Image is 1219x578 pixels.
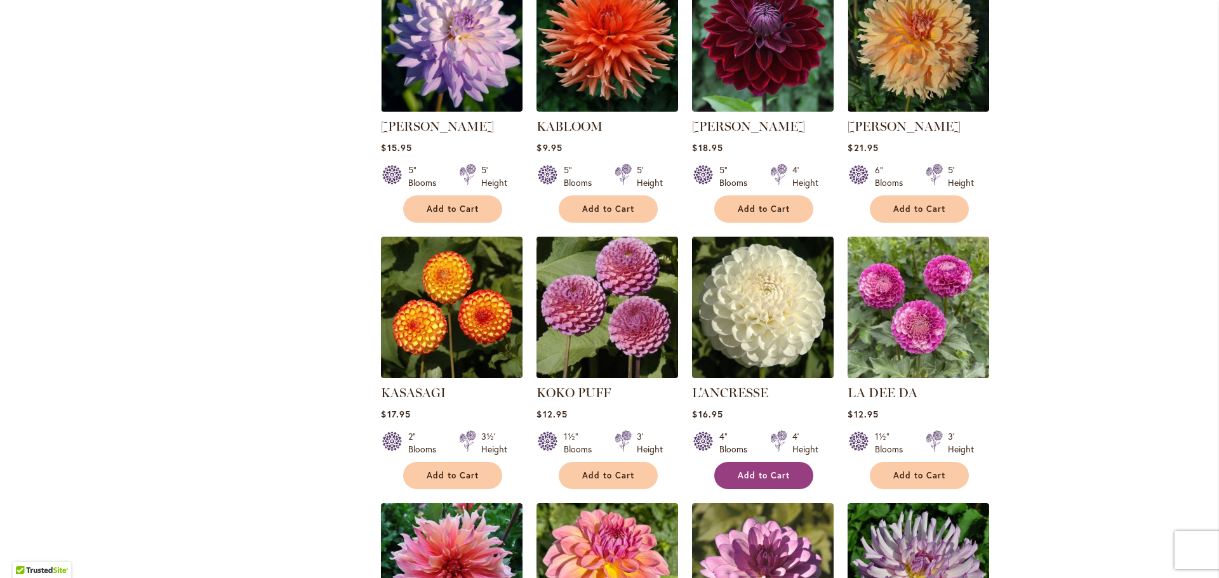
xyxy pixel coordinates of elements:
[848,141,878,154] span: $21.95
[637,430,663,456] div: 3' Height
[948,164,974,189] div: 5' Height
[870,462,969,489] button: Add to Cart
[948,430,974,456] div: 3' Height
[848,119,961,134] a: [PERSON_NAME]
[870,195,969,223] button: Add to Cart
[692,408,723,420] span: $16.95
[403,195,502,223] button: Add to Cart
[714,462,813,489] button: Add to Cart
[719,164,755,189] div: 5" Blooms
[848,408,878,420] span: $12.95
[792,430,818,456] div: 4' Height
[875,430,910,456] div: 1½" Blooms
[848,237,989,378] img: La Dee Da
[536,369,678,381] a: KOKO PUFF
[381,102,523,114] a: JORDAN NICOLE
[536,237,678,378] img: KOKO PUFF
[381,408,410,420] span: $17.95
[692,369,834,381] a: L'ANCRESSE
[381,119,494,134] a: [PERSON_NAME]
[875,164,910,189] div: 6" Blooms
[10,533,45,568] iframe: Launch Accessibility Center
[893,470,945,481] span: Add to Cart
[536,102,678,114] a: KABLOOM
[427,470,479,481] span: Add to Cart
[408,164,444,189] div: 5" Blooms
[408,430,444,456] div: 2" Blooms
[848,102,989,114] a: KARMEL KORN
[381,369,523,381] a: KASASAGI
[692,141,723,154] span: $18.95
[692,385,768,400] a: L'ANCRESSE
[582,470,634,481] span: Add to Cart
[719,430,755,456] div: 4" Blooms
[792,164,818,189] div: 4' Height
[381,237,523,378] img: KASASAGI
[848,369,989,381] a: La Dee Da
[536,141,562,154] span: $9.95
[692,102,834,114] a: Kaisha Lea
[481,430,507,456] div: 3½' Height
[403,462,502,489] button: Add to Cart
[564,430,599,456] div: 1½" Blooms
[427,204,479,214] span: Add to Cart
[893,204,945,214] span: Add to Cart
[738,470,790,481] span: Add to Cart
[381,141,411,154] span: $15.95
[582,204,634,214] span: Add to Cart
[381,385,446,400] a: KASASAGI
[637,164,663,189] div: 5' Height
[738,204,790,214] span: Add to Cart
[564,164,599,189] div: 5" Blooms
[714,195,813,223] button: Add to Cart
[692,237,834,378] img: L'ANCRESSE
[536,408,567,420] span: $12.95
[536,119,603,134] a: KABLOOM
[481,164,507,189] div: 5' Height
[559,462,658,489] button: Add to Cart
[848,385,917,400] a: LA DEE DA
[559,195,658,223] button: Add to Cart
[692,119,805,134] a: [PERSON_NAME]
[536,385,611,400] a: KOKO PUFF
